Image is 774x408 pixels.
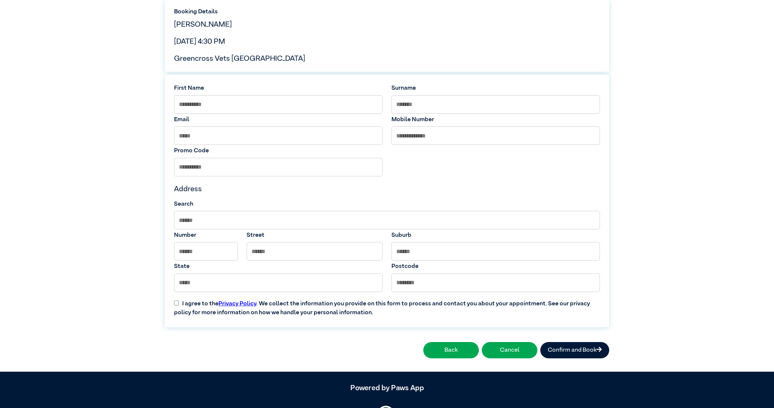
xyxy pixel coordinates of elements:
button: Confirm and Book [540,342,609,358]
label: Postcode [391,262,600,271]
label: Mobile Number [391,115,600,124]
label: Booking Details [174,7,600,16]
span: Greencross Vets [GEOGRAPHIC_DATA] [174,55,305,62]
label: Search [174,200,600,209]
label: Promo Code [174,146,383,155]
label: I agree to the . We collect the information you provide on this form to process and contact you a... [170,293,604,317]
label: Number [174,231,238,240]
label: Street [247,231,383,240]
span: [DATE] 4:30 PM [174,38,225,45]
span: [PERSON_NAME] [174,21,232,28]
a: Privacy Policy [218,301,256,307]
h5: Powered by Paws App [165,384,609,392]
label: Email [174,115,383,124]
input: I agree to thePrivacy Policy. We collect the information you provide on this form to process and ... [174,301,179,305]
label: Surname [391,84,600,93]
label: Suburb [391,231,600,240]
label: First Name [174,84,383,93]
input: Search by Suburb [174,211,600,229]
button: Back [423,342,479,358]
label: State [174,262,383,271]
h4: Address [174,185,600,193]
button: Cancel [482,342,537,358]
